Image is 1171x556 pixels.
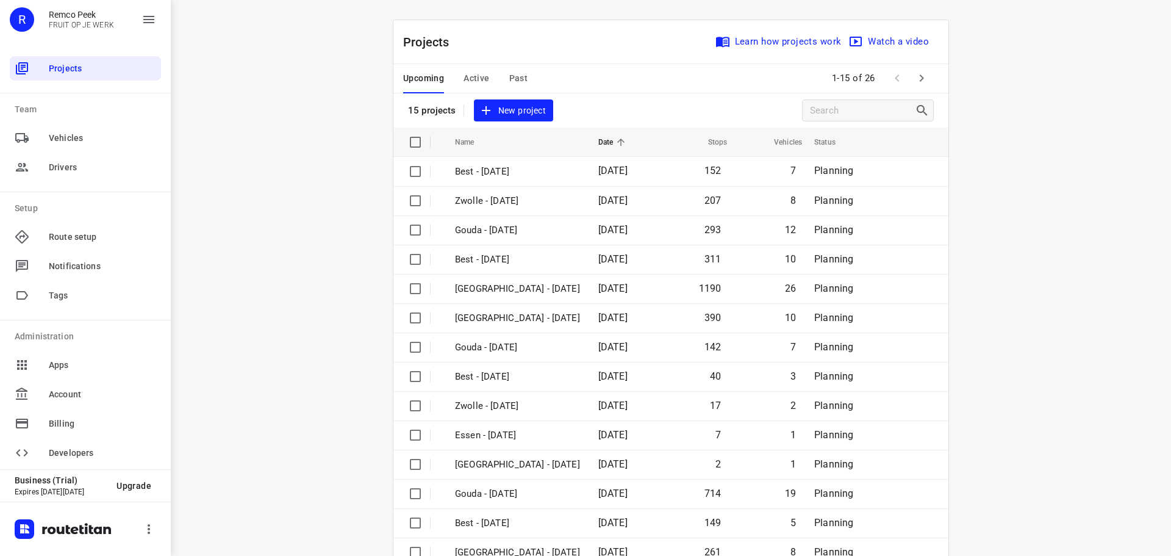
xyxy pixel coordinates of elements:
span: 207 [704,195,722,206]
span: 40 [710,370,721,382]
span: 5 [790,517,796,529]
span: 7 [790,165,796,176]
span: [DATE] [598,253,628,265]
span: 149 [704,517,722,529]
span: Planning [814,224,853,236]
span: 19 [785,488,796,499]
span: Upgrade [116,481,151,491]
div: Developers [10,441,161,465]
span: [DATE] [598,195,628,206]
p: Zwolle - Tuesday [455,311,580,325]
span: Status [814,135,851,150]
span: Stops [692,135,728,150]
span: 8 [790,195,796,206]
div: R [10,7,34,32]
span: [DATE] [598,458,628,470]
span: 7 [790,341,796,353]
span: Planning [814,195,853,206]
span: [DATE] [598,488,628,499]
p: FRUIT OP JE WERK [49,21,114,29]
span: 26 [785,283,796,294]
span: Next Page [909,66,934,90]
span: Developers [49,447,156,460]
input: Search projects [810,101,915,120]
p: Team [15,103,161,116]
span: Drivers [49,161,156,174]
div: Account [10,382,161,406]
span: Apps [49,359,156,372]
span: Planning [814,341,853,353]
span: 17 [710,400,721,411]
span: [DATE] [598,312,628,323]
p: Essen - Friday [455,428,580,442]
span: Previous Page [885,66,909,90]
span: [DATE] [598,370,628,382]
p: Zwolle - Friday [455,399,580,413]
p: Remco Peek [49,10,114,20]
span: Billing [49,417,156,430]
span: 3 [790,370,796,382]
span: Planning [814,400,853,411]
button: Upgrade [107,475,161,497]
button: New project [474,99,553,122]
span: 293 [704,224,722,236]
span: Past [509,71,528,86]
span: 1 [790,429,796,441]
span: 2 [790,400,796,411]
span: Planning [814,165,853,176]
span: Planning [814,253,853,265]
span: 142 [704,341,722,353]
p: Antwerpen - Thursday [455,458,580,472]
span: 7 [715,429,721,441]
span: [DATE] [598,400,628,411]
p: Setup [15,202,161,215]
span: [DATE] [598,341,628,353]
div: Route setup [10,225,161,249]
p: Gouda - Friday [455,341,580,355]
span: Account [49,388,156,401]
div: Search [915,103,933,118]
div: Apps [10,353,161,377]
div: Vehicles [10,126,161,150]
span: Planning [814,283,853,294]
span: Vehicles [758,135,802,150]
p: Zwolle - Wednesday [455,282,580,296]
span: [DATE] [598,283,628,294]
p: Projects [403,33,459,51]
span: Upcoming [403,71,444,86]
span: 1 [790,458,796,470]
span: 2 [715,458,721,470]
span: Notifications [49,260,156,273]
span: [DATE] [598,429,628,441]
span: Vehicles [49,132,156,145]
span: [DATE] [598,517,628,529]
p: Best - Thursday [455,253,580,267]
span: Planning [814,312,853,323]
span: 714 [704,488,722,499]
div: Billing [10,411,161,436]
div: Drivers [10,155,161,179]
p: Gouda - Friday [455,223,580,237]
p: Zwolle - Friday [455,194,580,208]
span: 10 [785,312,796,323]
p: Best - Thursday [455,516,580,530]
span: Active [464,71,489,86]
span: Name [455,135,490,150]
span: Tags [49,289,156,302]
span: 10 [785,253,796,265]
p: Expires [DATE][DATE] [15,488,107,496]
div: Tags [10,283,161,308]
div: Projects [10,56,161,81]
span: Planning [814,458,853,470]
p: 15 projects [408,105,456,116]
p: Best - [DATE] [455,165,580,179]
p: Best - Friday [455,370,580,384]
span: Planning [814,429,853,441]
span: Projects [49,62,156,75]
div: Notifications [10,254,161,278]
span: 390 [704,312,722,323]
span: Planning [814,517,853,529]
span: 1-15 of 26 [827,65,880,92]
p: Administration [15,330,161,343]
span: 152 [704,165,722,176]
